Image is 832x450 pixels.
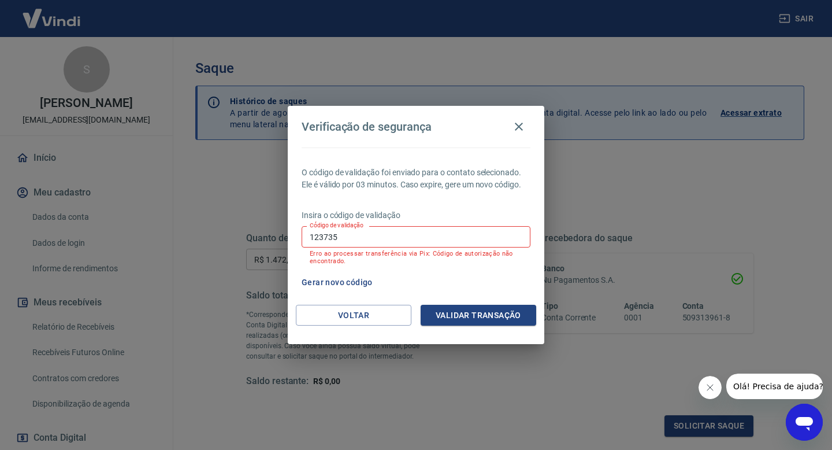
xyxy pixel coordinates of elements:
[296,305,411,326] button: Voltar
[302,209,530,222] p: Insira o código de validação
[297,272,377,293] button: Gerar novo código
[302,167,530,191] p: O código de validação foi enviado para o contato selecionado. Ele é válido por 03 minutos. Caso e...
[421,305,536,326] button: Validar transação
[699,376,722,399] iframe: Close message
[302,120,432,134] h4: Verificação de segurança
[310,250,522,265] p: Erro ao processar transferência via Pix: Código de autorização não encontrado.
[786,404,823,441] iframe: Button to launch messaging window
[726,374,823,399] iframe: Message from company
[310,221,363,230] label: Código de validação
[7,8,97,17] span: Olá! Precisa de ajuda?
